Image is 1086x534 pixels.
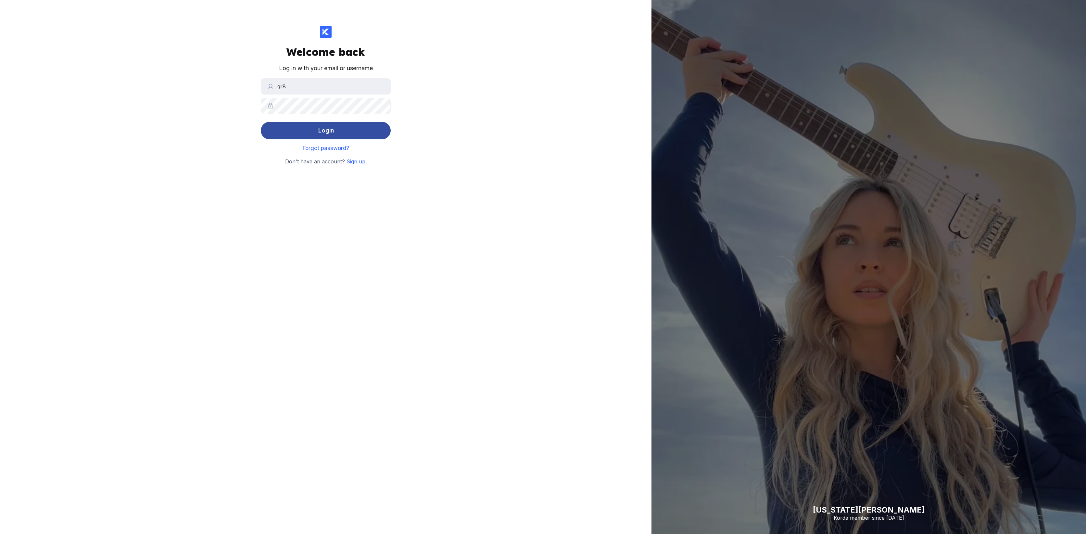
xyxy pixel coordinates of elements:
div: Welcome back [286,45,365,58]
a: Forgot password? [303,145,349,151]
div: Log in with your email or username [279,64,373,73]
div: [US_STATE][PERSON_NAME] [813,505,925,515]
input: Email or username [261,78,391,95]
a: Sign up [347,158,365,165]
button: Login [261,122,391,139]
div: Login [318,124,334,137]
div: Korda member since [DATE] [813,515,925,521]
small: Don't have an account? . [285,158,367,166]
